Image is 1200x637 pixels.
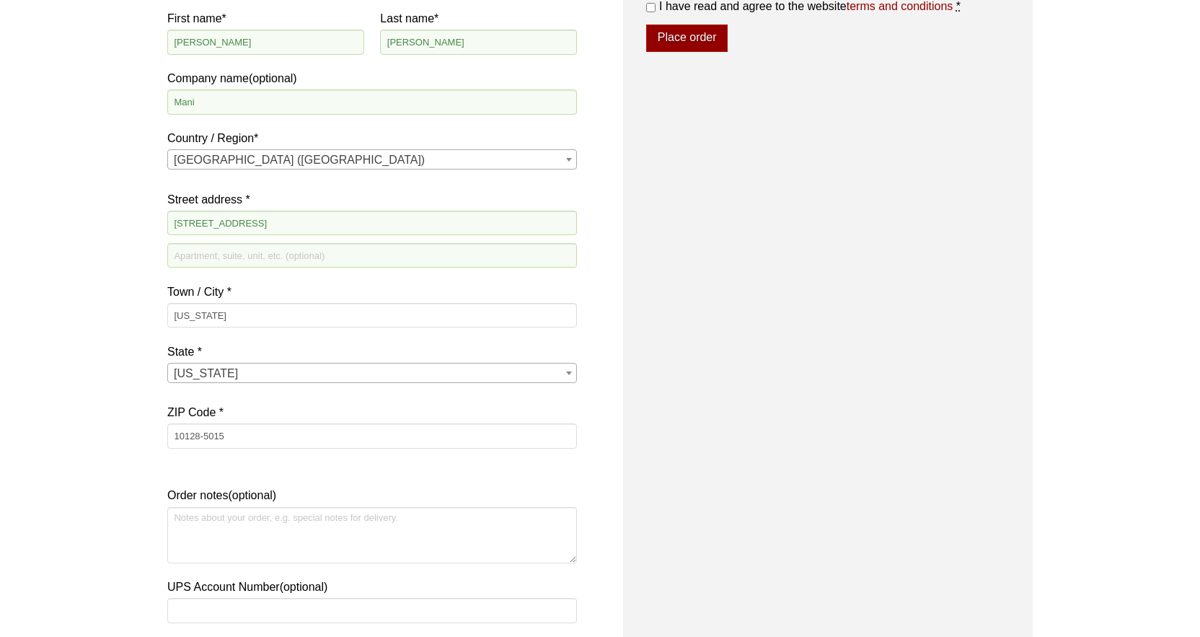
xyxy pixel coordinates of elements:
[167,149,577,170] span: Country / Region
[280,581,328,593] span: (optional)
[167,243,577,268] input: Apartment, suite, unit, etc. (optional)
[167,128,577,148] label: Country / Region
[167,577,577,597] label: UPS Account Number
[249,72,297,84] span: (optional)
[646,25,728,52] button: Place order
[228,489,276,501] span: (optional)
[167,403,577,422] label: ZIP Code
[167,486,577,505] label: Order notes
[167,282,577,302] label: Town / City
[167,211,577,235] input: House number and street name
[167,9,577,88] label: Company name
[167,363,577,383] span: State
[168,150,576,170] span: United States (US)
[167,190,577,209] label: Street address
[167,9,364,28] label: First name
[168,364,576,384] span: New York
[646,3,656,12] input: I have read and agree to the websiteterms and conditions *
[380,9,577,28] label: Last name
[167,342,577,361] label: State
